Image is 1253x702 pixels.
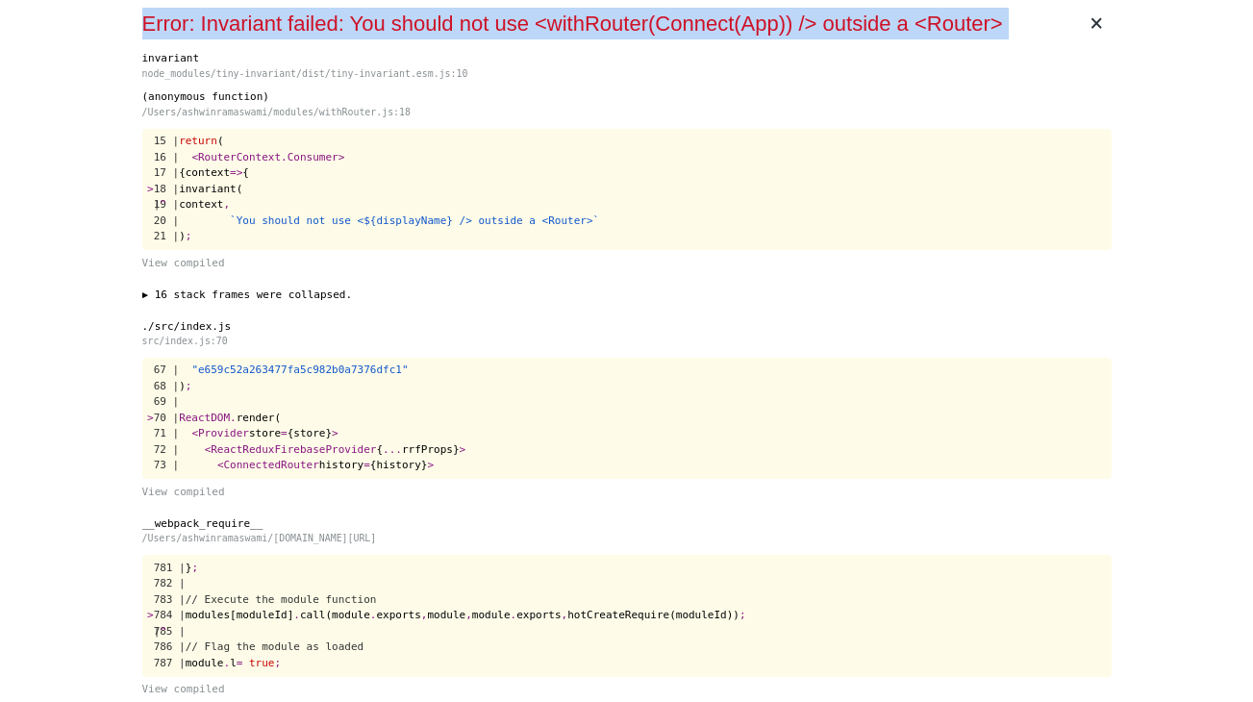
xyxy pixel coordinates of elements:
[567,609,739,621] span: hotCreateRequire(moduleId))
[332,427,338,439] span: >
[186,562,192,574] span: }
[154,395,180,408] span: 69 |
[154,198,161,211] span: |
[465,609,472,621] span: ,
[376,609,420,621] span: exports
[370,609,377,621] span: .
[511,609,517,621] span: .
[142,256,1112,272] button: View compiled
[562,609,568,621] span: ,
[154,625,186,638] span: 785 |
[223,198,230,211] span: ,
[142,89,1112,106] div: (anonymous function)
[154,427,180,439] span: 71 |
[230,214,599,227] span: `You should not use <${displayName} /> outside a <Router>`
[198,151,281,163] span: RouterContext
[142,533,377,543] span: /Users/ashwinramaswami/[DOMAIN_NAME][URL]
[249,427,281,439] span: store
[179,183,242,195] span: invariant(
[154,593,186,606] span: 783 |
[472,609,511,621] span: module
[427,459,434,471] span: >
[211,443,376,456] span: ReactReduxFirebaseProvider
[160,198,166,211] span: ^
[154,640,186,653] span: 786 |
[191,427,198,439] span: <
[154,443,180,456] span: 72 |
[142,51,1112,67] div: invariant
[230,166,242,179] span: =>
[217,135,224,147] span: (
[198,427,249,439] span: Provider
[249,657,275,669] span: true
[186,380,192,392] span: ;
[288,151,338,163] span: Consumer
[281,151,288,163] span: .
[179,230,186,242] span: )
[154,625,161,638] span: |
[186,609,294,621] span: modules[moduleId]
[154,364,180,376] span: 67 |
[281,427,288,439] span: =
[179,380,186,392] span: )
[179,166,230,179] span: {context
[142,516,1112,533] div: __webpack_require__
[142,107,411,117] span: /Users/ashwinramaswami/modules/withRouter.js:18
[154,380,180,392] span: 68 |
[154,230,180,242] span: 21 |
[319,459,363,471] span: history
[147,183,154,195] span: >
[186,640,363,653] span: // Flag the module as loaded
[383,443,402,456] span: ...
[154,459,180,471] span: 73 |
[376,443,383,456] span: {
[147,412,154,424] span: >
[142,682,1112,698] button: View compiled
[142,8,1081,39] div: Error: Invariant failed: You should not use <withRouter(Connect(App)) /> outside a <Router>
[147,609,154,621] span: >
[230,412,237,424] span: .
[154,183,180,195] span: 18 |
[154,657,186,669] span: 787 |
[154,577,186,589] span: 782 |
[293,609,300,621] span: .
[300,609,370,621] span: call(module
[230,657,237,669] span: l
[160,625,166,638] span: ^
[154,214,180,227] span: 20 |
[739,609,746,621] span: ;
[224,657,231,669] span: .
[338,151,345,163] span: >
[154,562,186,574] span: 781 |
[224,459,319,471] span: ConnectedRouter
[237,412,281,424] span: render(
[402,443,460,456] span: rrfProps}
[154,135,180,147] span: 15 |
[288,427,332,439] span: {store}
[154,151,180,163] span: 16 |
[154,412,180,424] span: 70 |
[142,288,1112,304] button: ▶ 16 stack frames were collapsed.
[275,657,282,669] span: ;
[516,609,561,621] span: exports
[460,443,466,456] span: >
[154,166,180,179] span: 17 |
[217,459,224,471] span: <
[179,198,223,211] span: context
[191,364,408,376] span: "e659c52a263477fa5c982b0a7376dfc1"
[370,459,428,471] span: {history}
[142,485,1112,501] button: View compiled
[154,609,186,621] span: 784 |
[179,135,217,147] span: return
[363,459,370,471] span: =
[142,336,228,346] span: src/index.js:70
[179,412,230,424] span: ReactDOM
[186,230,192,242] span: ;
[242,166,249,179] span: {
[186,593,377,606] span: // Execute the module function
[205,443,212,456] span: <
[421,609,428,621] span: ,
[186,657,224,669] span: module
[191,151,198,163] span: <
[191,562,198,574] span: ;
